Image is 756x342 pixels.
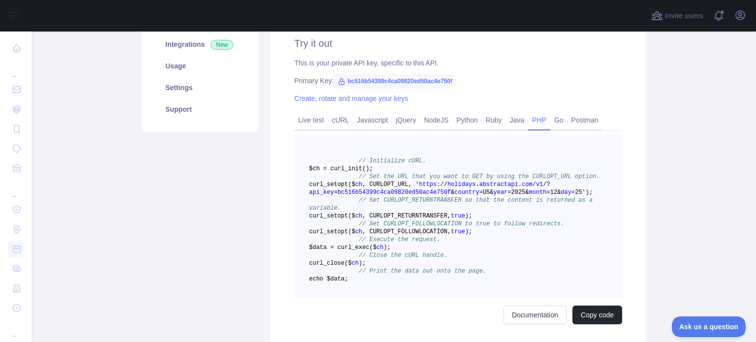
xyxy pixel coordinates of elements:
span: true [451,228,465,235]
span: New [211,40,233,50]
span: ; [369,165,373,172]
a: Live test [294,112,328,128]
span: ch [355,213,362,219]
a: Settings [154,77,247,98]
span: ; [469,213,472,219]
span: Invite users [665,10,703,22]
span: _setopt($ [323,228,355,235]
span: bc516b54399c4ca09820ed50ac4e750f [338,189,451,196]
span: $ch = curl [309,165,345,172]
span: , CURLOPT_FOLLOWLOCATION, [362,228,451,235]
span: = [334,189,337,196]
a: Python [452,112,482,128]
span: month [529,189,547,196]
span: ? [547,181,550,188]
span: _setopt($ [323,213,355,219]
span: curl [309,228,323,235]
span: / [533,181,536,188]
span: / [543,181,546,188]
h2: Try it out [294,36,622,50]
span: // Execute the request. [359,236,441,243]
span: ) [383,244,387,251]
span: =12& [547,189,561,196]
span: curl [309,181,323,188]
span: // Initialize cURL. [359,157,426,164]
span: echo $data; [309,276,348,282]
button: Copy code [572,306,622,324]
span: ; [469,228,472,235]
span: // Set CURLOPT_FOLLOWLOCATION to true to follow redirects. [359,220,565,227]
span: v1 [536,181,543,188]
span: ; [589,189,593,196]
a: Go [550,112,567,128]
div: This is your private API key, specific to this API. [294,58,622,68]
a: Postman [567,112,602,128]
span: ; [362,260,366,267]
a: Ruby [482,112,506,128]
span: // Print the data out onto the page. [359,268,486,275]
button: Invite users [649,8,705,24]
span: year [494,189,508,196]
span: ch [351,260,358,267]
a: jQuery [392,112,420,128]
span: ) [465,228,469,235]
span: ch [377,244,383,251]
a: NodeJS [420,112,452,128]
span: _init() [345,165,369,172]
span: , CURLOPT_RETURNTRANSFER, [362,213,451,219]
a: cURL [328,112,353,128]
span: curl [309,213,323,219]
span: : [437,181,440,188]
div: ... [8,179,24,199]
span: // Close the cURL handle. [359,252,447,259]
span: ch [355,228,362,235]
span: =US& [479,189,494,196]
span: // Set the URL that you want to GET by using the CURLOPT_URL option. [359,173,600,180]
span: ; [387,244,390,251]
span: holidays [447,181,476,188]
span: & [451,189,454,196]
span: bc516b54399c4ca09820ed50ac4e750f [334,74,456,89]
span: . [475,181,479,188]
a: Support [154,98,247,120]
a: Documentation [504,306,567,324]
span: true [451,213,465,219]
span: ch [355,181,362,188]
span: =2025& [507,189,529,196]
span: country [454,189,479,196]
span: / [444,181,447,188]
span: , CURLOPT_URL, ' [362,181,419,188]
span: =25') [571,189,589,196]
a: Usage [154,55,247,77]
a: Javascript [353,112,392,128]
span: curl [309,260,323,267]
a: Java [506,112,529,128]
span: api_key [309,189,334,196]
iframe: Toggle Customer Support [672,316,746,337]
div: ... [8,319,24,339]
span: / [440,181,443,188]
a: Create, rotate and manage your keys [294,94,408,102]
span: _close($ [323,260,352,267]
span: // Set CURLOPT_RETURNTRANSFER so that the content is returned as a variable. [309,197,596,212]
div: Primary Key: [294,76,622,86]
span: day [561,189,571,196]
span: . [518,181,522,188]
span: abstractapi [479,181,518,188]
span: _exec($ [351,244,376,251]
span: ) [465,213,469,219]
div: ... [8,59,24,79]
span: com [522,181,533,188]
span: https [419,181,437,188]
span: ) [359,260,362,267]
a: PHP [528,112,550,128]
span: $data = curl [309,244,351,251]
span: _setopt($ [323,181,355,188]
a: Integrations New [154,33,247,55]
